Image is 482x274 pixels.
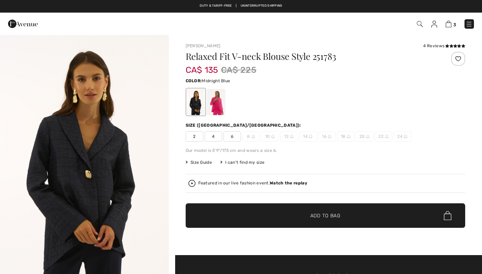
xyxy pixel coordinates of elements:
span: 20 [356,131,373,142]
div: I can't find my size [220,159,264,166]
span: 3 [453,22,456,27]
img: Bag.svg [444,211,452,220]
span: CA$ 225 [221,64,256,76]
img: ring-m.svg [290,135,294,138]
img: ring-m.svg [366,135,370,138]
span: Color: [186,78,202,83]
span: 22 [375,131,392,142]
img: Shopping Bag [446,21,452,27]
img: Watch the replay [188,180,195,187]
img: ring-m.svg [328,135,331,138]
span: Midnight Blue [202,78,230,83]
span: 10 [261,131,279,142]
span: 18 [337,131,354,142]
div: Featured in our live fashion event. [198,181,307,185]
span: CA$ 135 [186,58,218,75]
div: 4 Reviews [423,43,465,49]
div: Our model is 5'9"/175 cm and wears a size 6. [186,147,465,154]
span: 12 [280,131,298,142]
img: ring-m.svg [404,135,407,138]
button: Add to Bag [186,203,465,228]
a: [PERSON_NAME] [186,43,221,48]
strong: Watch the replay [270,181,307,185]
img: Search [417,21,423,27]
img: 1ère Avenue [8,17,38,31]
span: 2 [186,131,203,142]
span: Add to Bag [310,212,340,219]
span: 14 [299,131,317,142]
img: ring-m.svg [309,135,312,138]
div: Geranium [207,89,225,115]
img: ring-m.svg [385,135,388,138]
span: 6 [223,131,241,142]
img: ring-m.svg [252,135,255,138]
span: 8 [242,131,260,142]
h1: Relaxed Fit V-neck Blouse Style 251783 [186,52,419,61]
img: My Info [431,21,437,28]
a: 3 [446,20,456,28]
div: Size ([GEOGRAPHIC_DATA]/[GEOGRAPHIC_DATA]): [186,122,303,128]
span: 24 [394,131,411,142]
div: Midnight Blue [186,89,205,115]
span: 16 [318,131,336,142]
img: Menu [466,21,473,28]
span: Size Guide [186,159,212,166]
img: ring-m.svg [347,135,350,138]
span: 4 [205,131,222,142]
img: ring-m.svg [271,135,275,138]
a: 1ère Avenue [8,20,38,27]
